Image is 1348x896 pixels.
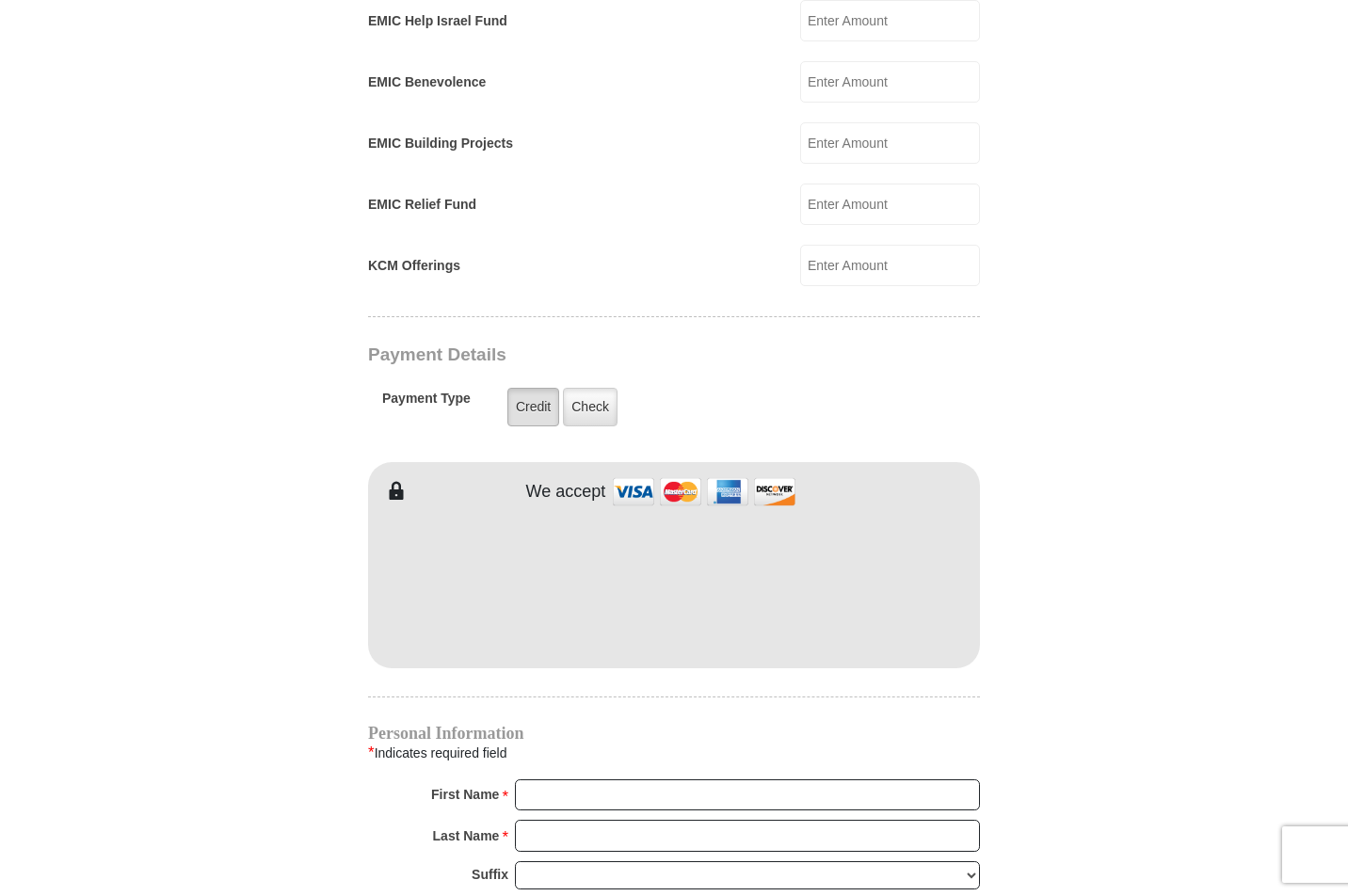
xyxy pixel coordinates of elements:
input: Enter Amount [800,245,980,286]
h3: Payment Details [368,344,848,366]
h4: We accept [526,482,606,503]
label: EMIC Building Projects [368,134,513,153]
label: EMIC Benevolence [368,72,486,92]
label: KCM Offerings [368,256,460,276]
label: EMIC Relief Fund [368,195,476,215]
label: EMIC Help Israel Fund [368,11,507,31]
h5: Payment Type [382,391,471,416]
input: Enter Amount [800,184,980,225]
label: Check [563,388,618,426]
div: Indicates required field [368,741,980,765]
input: Enter Amount [800,61,980,103]
strong: First Name [431,781,499,808]
h4: Personal Information [368,726,980,741]
label: Credit [507,388,559,426]
input: Enter Amount [800,122,980,164]
strong: Suffix [472,861,508,888]
strong: Last Name [433,823,500,849]
img: credit cards accepted [610,472,798,512]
